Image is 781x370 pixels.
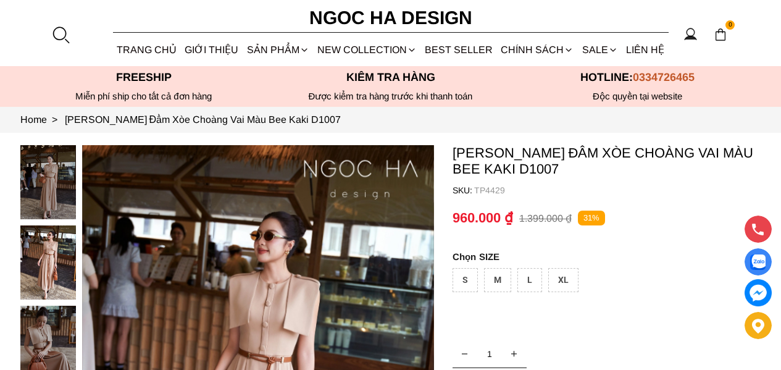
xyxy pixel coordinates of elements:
[298,3,483,33] a: Ngoc Ha Design
[484,268,511,292] div: M
[20,71,267,84] p: Freeship
[313,33,420,66] a: NEW COLLECTION
[453,210,513,226] p: 960.000 ₫
[453,251,761,262] p: SIZE
[633,71,695,83] span: 0334726465
[745,248,772,275] a: Display image
[47,114,62,125] span: >
[714,28,727,41] img: img-CART-ICON-ksit0nf1
[453,268,478,292] div: S
[421,33,497,66] a: BEST SELLER
[622,33,668,66] a: LIÊN HỆ
[346,71,435,83] font: Kiểm tra hàng
[113,33,181,66] a: TRANG CHỦ
[548,268,578,292] div: XL
[267,91,514,102] p: Được kiểm tra hàng trước khi thanh toán
[453,342,527,366] input: Quantity input
[750,254,766,270] img: Display image
[453,185,474,195] h6: SKU:
[243,33,313,66] div: SẢN PHẨM
[181,33,243,66] a: GIỚI THIỆU
[519,212,572,224] p: 1.399.000 ₫
[725,20,735,30] span: 0
[474,185,761,195] p: TP4429
[20,91,267,102] div: Miễn phí ship cho tất cả đơn hàng
[20,114,65,125] a: Link to Home
[453,145,761,177] p: [PERSON_NAME] Đầm Xòe Choàng Vai Màu Bee Kaki D1007
[20,225,76,300] img: Helen Dress_ Đầm Xòe Choàng Vai Màu Bee Kaki D1007_mini_1
[578,33,622,66] a: SALE
[517,268,542,292] div: L
[497,33,578,66] div: Chính sách
[514,91,761,102] h6: Độc quyền tại website
[65,114,341,125] a: Link to Helen Dress_ Đầm Xòe Choàng Vai Màu Bee Kaki D1007
[745,279,772,306] a: messenger
[20,145,76,219] img: Helen Dress_ Đầm Xòe Choàng Vai Màu Bee Kaki D1007_mini_0
[578,211,605,226] p: 31%
[514,71,761,84] p: Hotline:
